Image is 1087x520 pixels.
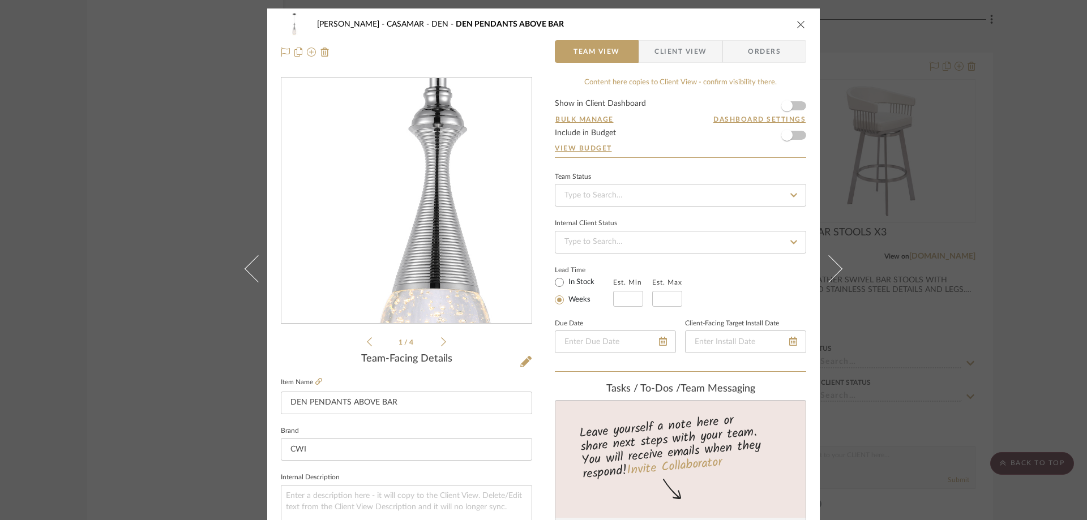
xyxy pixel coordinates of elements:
img: c8f7df62-88c4-47b6-8a3d-31bb907710ac_436x436.jpg [284,78,529,324]
input: Type to Search… [555,184,806,207]
img: Remove from project [320,48,329,57]
a: Invite Collaborator [626,453,723,481]
div: Team-Facing Details [281,353,532,366]
label: Brand [281,428,299,434]
div: 0 [281,78,532,324]
span: 4 [409,339,415,346]
span: DEN [431,20,456,28]
label: Client-Facing Target Install Date [685,321,779,326]
label: In Stock [566,277,594,287]
input: Enter Brand [281,438,532,461]
button: close [796,19,806,29]
span: [PERSON_NAME] - CASAMAR [317,20,431,28]
button: Dashboard Settings [713,114,806,124]
span: Client View [654,40,707,63]
mat-radio-group: Select item type [555,275,613,307]
label: Item Name [281,377,322,387]
a: View Budget [555,144,806,153]
div: Content here copies to Client View - confirm visibility there. [555,77,806,88]
input: Type to Search… [555,231,806,253]
label: Est. Max [652,278,682,286]
div: team Messaging [555,383,806,396]
span: Orders [735,40,793,63]
button: Bulk Manage [555,114,614,124]
label: Est. Min [613,278,642,286]
input: Enter Due Date [555,330,676,353]
span: DEN PENDANTS ABOVE BAR [456,20,564,28]
label: Due Date [555,321,583,326]
label: Internal Description [281,475,340,480]
div: Leave yourself a note here or share next steps with your team. You will receive emails when they ... [554,408,808,484]
label: Weeks [566,295,590,305]
span: / [404,339,409,346]
label: Lead Time [555,265,613,275]
span: Team View [574,40,620,63]
span: Tasks / To-Dos / [606,384,681,394]
div: Internal Client Status [555,221,617,226]
div: Team Status [555,174,591,180]
input: Enter Install Date [685,330,806,353]
input: Enter Item Name [281,392,532,414]
span: 1 [399,339,404,346]
img: c8f7df62-88c4-47b6-8a3d-31bb907710ac_48x40.jpg [281,13,308,36]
